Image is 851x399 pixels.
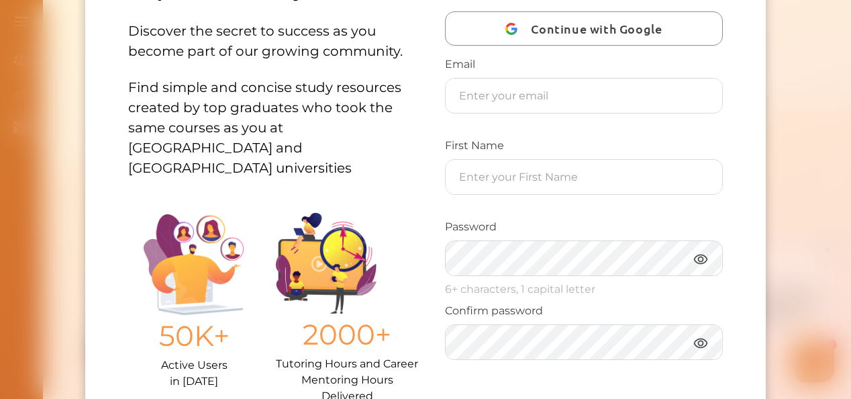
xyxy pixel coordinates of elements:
[444,138,723,154] p: First Name
[117,46,295,85] p: Hey there If you have any questions, I'm here to help! Just text back 'Hi' and choose from the fo...
[144,357,244,390] p: Active Users in [DATE]
[160,46,172,59] span: 👋
[276,213,377,314] img: Group%201403.ccdcecb8.png
[444,303,723,319] p: Confirm password
[268,72,280,85] span: 🌟
[128,61,434,178] p: Find simple and concise study resources created by top graduates who took the same courses as you...
[276,314,418,356] p: 2000+
[531,13,668,44] span: Continue with Google
[445,160,722,194] input: Enter your First Name
[144,315,244,357] p: 50K+
[297,99,308,110] i: 1
[128,5,434,61] p: Discover the secret to success as you become part of our growing community.
[276,356,418,390] p: Tutoring Hours and Career Mentoring Hours Delivered
[444,219,723,235] p: Password
[444,11,723,46] button: Continue with Google
[693,335,709,351] img: eye.3286bcf0.webp
[445,79,722,113] input: Enter your email
[693,251,709,267] img: eye.3286bcf0.webp
[444,281,723,298] p: 6+ characters, 1 capital letter
[117,13,143,39] img: Nini
[444,56,723,73] p: Email
[151,22,166,36] div: Nini
[144,214,244,315] img: Illustration.25158f3c.png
